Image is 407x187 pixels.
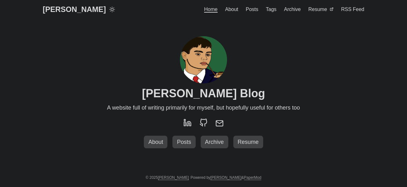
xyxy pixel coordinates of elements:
[308,7,327,12] span: Resume
[191,175,261,180] span: Powered by &
[142,87,265,100] h1: [PERSON_NAME] Blog
[244,175,261,180] a: PaperMod
[201,136,228,149] a: Archive
[204,7,218,13] span: Home
[235,139,261,145] span: Resume
[174,139,193,145] span: Posts
[107,103,300,112] span: A website full of writing primarily for myself, but hopefully useful for others too
[246,7,258,12] span: Posts
[233,136,263,149] a: Resume
[146,139,166,145] span: About
[158,175,189,180] a: [PERSON_NAME]
[284,7,301,12] span: Archive
[210,175,241,180] a: [PERSON_NAME]
[180,36,227,83] img: profile image
[341,7,364,12] span: RSS Feed
[172,136,195,149] a: Posts
[203,139,226,145] span: Archive
[266,7,277,12] span: Tags
[225,7,238,12] span: About
[146,175,189,180] span: © 2025
[144,136,167,149] a: About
